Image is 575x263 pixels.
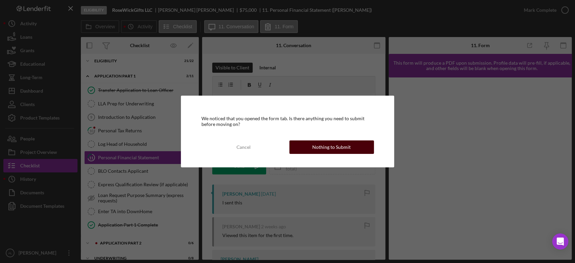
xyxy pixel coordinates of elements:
[312,140,351,154] div: Nothing to Submit
[289,140,374,154] button: Nothing to Submit
[201,116,374,127] div: We noticed that you opened the form tab. Is there anything you need to submit before moving on?
[236,140,251,154] div: Cancel
[552,233,568,250] div: Open Intercom Messenger
[201,140,286,154] button: Cancel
